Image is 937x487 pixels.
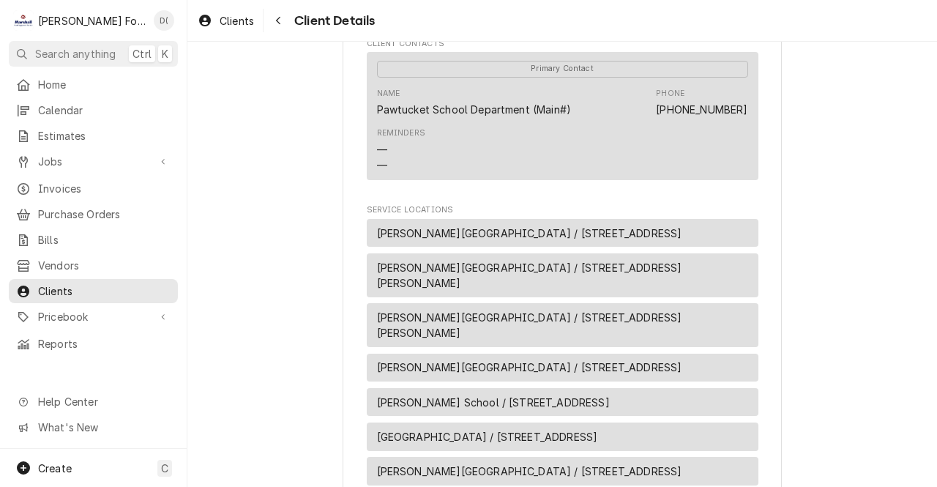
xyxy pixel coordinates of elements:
[38,77,171,92] span: Home
[9,176,178,201] a: Invoices
[377,226,682,241] span: [PERSON_NAME][GEOGRAPHIC_DATA] / [STREET_ADDRESS]
[367,388,758,417] div: Service Location
[377,157,387,173] div: —
[367,52,758,180] div: Contact
[290,11,375,31] span: Client Details
[377,88,400,100] div: Name
[38,283,171,299] span: Clients
[656,103,747,116] a: [PHONE_NUMBER]
[367,253,758,297] div: Service Location
[377,59,748,77] div: Primary
[367,354,758,382] div: Service Location
[9,202,178,226] a: Purchase Orders
[38,462,72,475] span: Create
[367,219,758,248] div: Service Location
[38,207,171,222] span: Purchase Orders
[162,46,168,62] span: K
[266,9,290,32] button: Navigate back
[9,124,178,148] a: Estimates
[9,279,178,303] a: Clients
[377,395,610,410] span: [PERSON_NAME] School / [STREET_ADDRESS]
[377,127,425,172] div: Reminders
[9,98,178,122] a: Calendar
[38,181,171,196] span: Invoices
[38,232,171,248] span: Bills
[656,88,747,117] div: Phone
[38,103,171,118] span: Calendar
[38,420,169,435] span: What's New
[13,10,34,31] div: M
[9,149,178,174] a: Go to Jobs
[154,10,174,31] div: D(
[9,305,178,329] a: Go to Pricebook
[38,336,171,352] span: Reports
[377,464,682,479] span: [PERSON_NAME][GEOGRAPHIC_DATA] / [STREET_ADDRESS]
[161,461,168,476] span: C
[377,260,748,291] span: [PERSON_NAME][GEOGRAPHIC_DATA] / [STREET_ADDRESS][PERSON_NAME]
[367,204,758,216] span: Service Locations
[367,38,758,50] span: Client Contacts
[367,38,758,187] div: Client Contacts
[154,10,174,31] div: David Testa (92)'s Avatar
[377,429,598,445] span: [GEOGRAPHIC_DATA] / [STREET_ADDRESS]
[132,46,152,62] span: Ctrl
[38,128,171,144] span: Estimates
[13,10,34,31] div: Marshall Food Equipment Service's Avatar
[38,394,169,409] span: Help Center
[9,390,178,414] a: Go to Help Center
[9,332,178,356] a: Reports
[377,88,572,117] div: Name
[367,303,758,347] div: Service Location
[220,13,254,29] span: Clients
[38,13,146,29] div: [PERSON_NAME] Food Equipment Service
[367,52,758,187] div: Client Contacts List
[9,253,178,278] a: Vendors
[367,457,758,486] div: Service Location
[377,310,748,341] span: [PERSON_NAME][GEOGRAPHIC_DATA] / [STREET_ADDRESS][PERSON_NAME]
[367,423,758,451] div: Service Location
[377,102,572,117] div: Pawtucket School Department (Main#)
[377,360,682,375] span: [PERSON_NAME][GEOGRAPHIC_DATA] / [STREET_ADDRESS]
[35,46,116,62] span: Search anything
[656,88,684,100] div: Phone
[9,415,178,439] a: Go to What's New
[38,309,149,324] span: Pricebook
[377,61,748,78] span: Primary Contact
[9,228,178,252] a: Bills
[38,154,149,169] span: Jobs
[38,258,171,273] span: Vendors
[9,73,178,97] a: Home
[377,142,387,157] div: —
[9,41,178,67] button: Search anythingCtrlK
[377,127,425,139] div: Reminders
[192,9,260,33] a: Clients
